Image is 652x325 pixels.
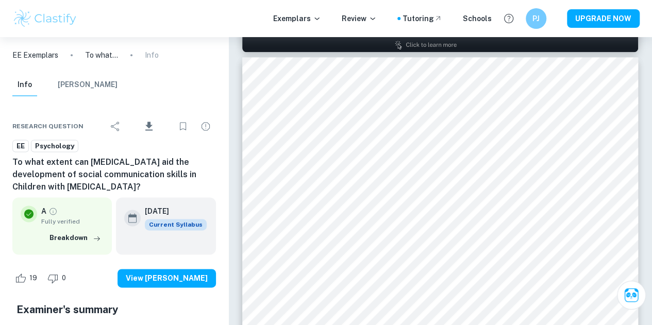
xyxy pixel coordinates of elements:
[617,281,646,310] button: Ask Clai
[145,219,207,230] div: This exemplar is based on the current syllabus. Feel free to refer to it for inspiration/ideas wh...
[45,270,72,286] div: Dislike
[173,116,193,136] div: Bookmark
[47,230,104,246] button: Breakdown
[31,141,78,151] span: Psychology
[12,8,78,29] img: Clastify logo
[12,74,37,96] button: Info
[145,206,198,217] h6: [DATE]
[530,13,542,24] h6: PJ
[12,140,29,152] a: EE
[56,273,72,283] span: 0
[41,206,46,217] p: A
[342,13,377,24] p: Review
[526,8,546,29] button: PJ
[145,219,207,230] span: Current Syllabus
[41,217,104,226] span: Fully verified
[105,116,126,136] div: Share
[16,302,212,317] h5: Examiner's summary
[567,9,640,28] button: UPGRADE NOW
[13,141,28,151] span: EE
[12,122,83,131] span: Research question
[273,13,321,24] p: Exemplars
[24,273,43,283] span: 19
[463,13,492,24] a: Schools
[128,113,171,140] div: Download
[12,270,43,286] div: Like
[500,10,517,27] button: Help and Feedback
[31,140,78,152] a: Psychology
[195,116,216,136] div: Report issue
[118,269,216,287] button: View [PERSON_NAME]
[12,49,58,61] a: EE Exemplars
[48,207,58,216] a: Grade fully verified
[145,49,159,61] p: Info
[58,74,118,96] button: [PERSON_NAME]
[12,156,216,193] h6: To what extent can [MEDICAL_DATA] aid the development of social communication skills in Children ...
[403,13,442,24] a: Tutoring
[85,49,118,61] p: To what extent can [MEDICAL_DATA] aid the development of social communication skills in Children ...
